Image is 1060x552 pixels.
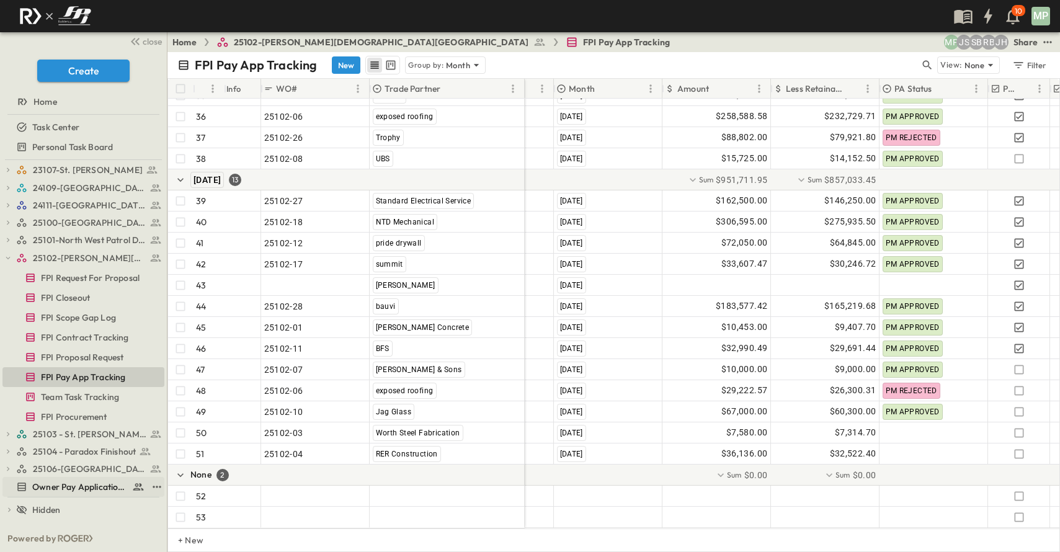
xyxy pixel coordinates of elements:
a: Owner Pay Application Tracking [2,478,147,496]
span: PM APPROVED [886,239,940,247]
span: 25102-27 [264,195,303,207]
span: $72,050.00 [721,236,768,250]
a: 25104 - Paradox Finishout [16,443,162,460]
span: FPI Pay App Tracking [583,36,670,48]
button: Menu [506,81,520,96]
p: None [190,468,212,481]
span: 25102-07 [264,363,303,376]
button: test [149,479,164,494]
span: PM APPROVED [886,91,940,100]
p: Sum [699,174,714,185]
button: Create [37,60,130,82]
nav: breadcrumbs [172,36,677,48]
button: Menu [1032,81,1047,96]
span: [DATE] [560,197,583,205]
span: $857,033.45 [824,174,876,186]
span: 25104 - Paradox Finishout [33,445,136,458]
p: View: [940,58,962,72]
span: $146,250.00 [824,194,876,208]
span: PM APPROVED [886,112,940,121]
div: Monica Pruteanu (mpruteanu@fpibuilders.com) [944,35,959,50]
span: [PERSON_NAME] [376,281,435,290]
span: 25100-Vanguard Prep School [33,216,146,229]
span: Hidden [32,504,60,516]
img: c8d7d1ed905e502e8f77bf7063faec64e13b34fdb1f2bdd94b0e311fc34f8000.png [15,3,96,29]
a: 24109-St. Teresa of Calcutta Parish Hall [16,179,162,197]
a: FPI Pay App Tracking [566,36,670,48]
div: Personal Task Boardtest [2,137,164,157]
p: 46 [196,342,206,355]
span: Personal Task Board [32,141,113,153]
span: $32,522.40 [830,447,876,461]
a: 25102-Christ The Redeemer Anglican Church [16,249,162,267]
div: Jose Hurtado (jhurtado@fpibuilders.com) [994,35,1009,50]
span: Home [33,96,57,108]
button: Menu [535,81,550,96]
span: FPI Proposal Request [41,351,123,363]
p: Month [569,82,595,95]
div: 25101-North West Patrol Divisiontest [2,230,164,250]
span: 25102-01 [264,321,303,334]
span: 25102-12 [264,237,303,249]
p: 41 [196,237,203,249]
span: [PERSON_NAME] & Sons [376,365,462,374]
span: Owner Pay Application Tracking [32,481,127,493]
p: 53 [196,511,206,523]
p: WO# [276,82,298,95]
button: Sort [443,82,457,96]
span: summit [376,91,403,100]
span: Team Task Tracking [41,391,119,403]
span: $232,729.71 [824,109,876,123]
button: Menu [860,81,875,96]
span: [DATE] [560,260,583,269]
span: $7,580.00 [726,425,768,440]
span: NTD Mechanical [376,218,435,226]
span: PM APPROVED [886,218,940,226]
span: [DATE] [560,344,583,353]
p: 51 [196,448,204,460]
div: FPI Procurementtest [2,407,164,427]
div: # [193,79,224,99]
div: MP [1031,7,1050,25]
a: FPI Proposal Request [2,349,162,366]
span: $64,845.00 [830,236,876,250]
div: 25104 - Paradox Finishouttest [2,442,164,461]
a: 25106-St. Andrews Parking Lot [16,460,162,478]
div: Team Task Trackingtest [2,387,164,407]
div: Regina Barnett (rbarnett@fpibuilders.com) [981,35,996,50]
span: pride drywall [376,239,422,247]
span: [DATE] [560,133,583,142]
span: FPI Contract Tracking [41,331,129,344]
span: $32,990.49 [721,341,768,355]
p: FPI Pay App Tracking [195,56,317,74]
span: $33,607.47 [721,257,768,271]
span: [DATE] [560,91,583,100]
span: 25102-26 [264,131,303,144]
span: FPI Scope Gap Log [41,311,116,324]
span: [DATE] [560,386,583,395]
span: Jag Glass [376,407,412,416]
span: 25101-North West Patrol Division [33,234,146,246]
button: Sort [300,82,314,96]
span: PM APPROVED [886,323,940,332]
span: 25102-17 [264,258,303,270]
span: 24111-[GEOGRAPHIC_DATA] [33,199,146,211]
p: 42 [196,258,206,270]
button: test [1040,35,1055,50]
div: Sterling Barnett (sterling@fpibuilders.com) [969,35,984,50]
p: 45 [196,321,206,334]
span: [DATE] [560,302,583,311]
span: 25102-06 [264,110,303,123]
a: 23107-St. [PERSON_NAME] [16,161,162,179]
span: $306,595.00 [716,215,767,229]
button: MP [1030,6,1051,27]
span: $0.00 [744,469,768,481]
span: $0.00 [853,469,876,481]
span: $60,300.00 [830,404,876,419]
span: [PERSON_NAME] Concrete [376,323,470,332]
p: PE Expecting [1003,82,1020,95]
button: row view [367,58,382,73]
button: Sort [1022,82,1036,96]
p: 44 [196,300,206,313]
p: 38 [196,153,206,165]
